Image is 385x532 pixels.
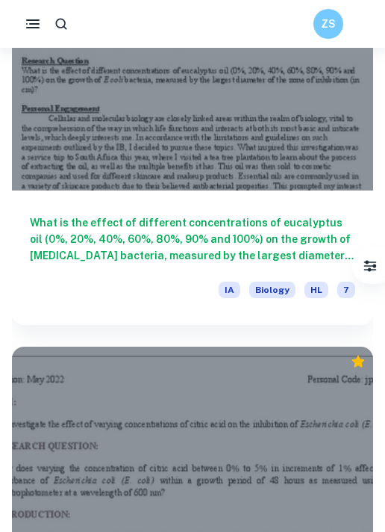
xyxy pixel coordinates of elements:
span: 7 [337,282,355,298]
button: Filter [355,251,385,281]
span: HL [304,282,328,298]
button: ZS [313,9,343,39]
h6: What is the effect of different concentrations of eucalyptus oil (0%, 20%, 40%, 60%, 80%, 90% and... [30,214,355,264]
h6: ZS [320,16,337,32]
div: Premium [351,354,366,369]
span: Biology [249,282,295,298]
span: IA [219,282,240,298]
